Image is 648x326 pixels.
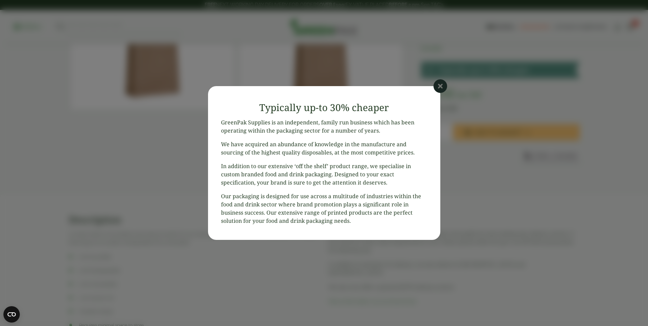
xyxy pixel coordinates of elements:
p: Our packaging is designed for use across a multitude of industries within the food and drink sect... [221,192,427,225]
h3: Typically up-to 30% cheaper [221,102,427,113]
button: Open CMP widget [3,306,20,323]
p: GreenPak Supplies is an independent, family run business which has been operating within the pack... [221,118,427,135]
p: We have acquired an abundance of knowledge in the manufacture and sourcing of the highest quality... [221,140,427,157]
p: In addition to our extensive ‘off the shelf’ product range, we specialise in custom branded food ... [221,162,427,187]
